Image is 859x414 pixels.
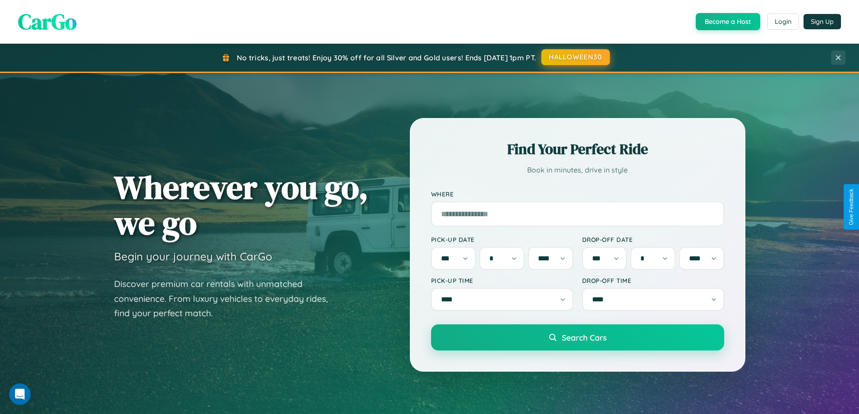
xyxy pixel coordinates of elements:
[18,7,77,36] span: CarGo
[696,13,760,30] button: Become a Host
[542,49,610,65] button: HALLOWEEN30
[114,277,340,321] p: Discover premium car rentals with unmatched convenience. From luxury vehicles to everyday rides, ...
[431,164,724,177] p: Book in minutes, drive in style
[848,189,854,225] div: Give Feedback
[431,277,573,284] label: Pick-up Time
[431,236,573,243] label: Pick-up Date
[582,277,724,284] label: Drop-off Time
[562,332,606,342] span: Search Cars
[9,383,31,405] iframe: Intercom live chat
[431,324,724,350] button: Search Cars
[804,14,841,29] button: Sign Up
[767,14,799,30] button: Login
[114,250,272,263] h3: Begin your journey with CarGo
[431,190,724,198] label: Where
[582,236,724,243] label: Drop-off Date
[431,139,724,159] h2: Find Your Perfect Ride
[114,169,368,241] h1: Wherever you go, we go
[237,53,536,62] span: No tricks, just treats! Enjoy 30% off for all Silver and Gold users! Ends [DATE] 1pm PT.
